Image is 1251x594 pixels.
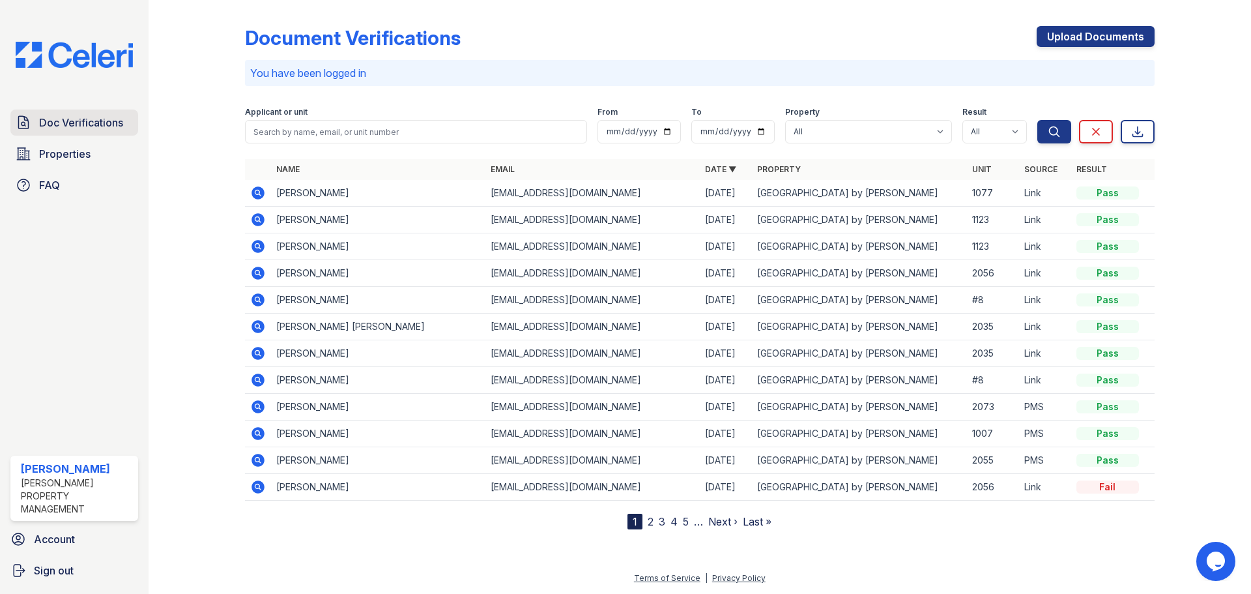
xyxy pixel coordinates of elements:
[1076,186,1139,200] div: Pass
[700,447,752,474] td: [DATE]
[743,515,771,528] a: Last »
[1076,481,1139,494] div: Fail
[271,287,485,314] td: [PERSON_NAME]
[670,515,678,528] a: 4
[967,287,1019,314] td: #8
[1076,374,1139,387] div: Pass
[1076,267,1139,280] div: Pass
[271,207,485,233] td: [PERSON_NAME]
[752,314,966,340] td: [GEOGRAPHIC_DATA] by [PERSON_NAME]
[271,421,485,447] td: [PERSON_NAME]
[485,287,700,314] td: [EMAIL_ADDRESS][DOMAIN_NAME]
[271,314,485,340] td: [PERSON_NAME] [PERSON_NAME]
[485,367,700,394] td: [EMAIL_ADDRESS][DOMAIN_NAME]
[34,563,74,578] span: Sign out
[271,367,485,394] td: [PERSON_NAME]
[752,421,966,447] td: [GEOGRAPHIC_DATA] by [PERSON_NAME]
[967,474,1019,501] td: 2056
[967,367,1019,394] td: #8
[485,474,700,501] td: [EMAIL_ADDRESS][DOMAIN_NAME]
[752,287,966,314] td: [GEOGRAPHIC_DATA] by [PERSON_NAME]
[276,164,300,174] a: Name
[1076,320,1139,333] div: Pass
[1024,164,1057,174] a: Source
[271,474,485,501] td: [PERSON_NAME]
[967,340,1019,367] td: 2035
[1076,164,1107,174] a: Result
[1019,207,1071,233] td: Link
[1019,394,1071,421] td: PMS
[271,340,485,367] td: [PERSON_NAME]
[271,447,485,474] td: [PERSON_NAME]
[1019,260,1071,287] td: Link
[1076,347,1139,360] div: Pass
[5,42,143,68] img: CE_Logo_Blue-a8612792a0a2168367f1c8372b55b34899dd931a85d93a1a3d3e32e68fde9ad4.png
[1019,367,1071,394] td: Link
[1019,474,1071,501] td: Link
[700,180,752,207] td: [DATE]
[967,180,1019,207] td: 1077
[967,207,1019,233] td: 1123
[34,531,75,547] span: Account
[10,110,138,136] a: Doc Verifications
[245,107,308,117] label: Applicant or unit
[1076,293,1139,306] div: Pass
[712,573,766,583] a: Privacy Policy
[752,180,966,207] td: [GEOGRAPHIC_DATA] by [PERSON_NAME]
[1076,213,1139,226] div: Pass
[39,115,123,130] span: Doc Verifications
[491,164,515,174] a: Email
[271,180,485,207] td: [PERSON_NAME]
[752,367,966,394] td: [GEOGRAPHIC_DATA] by [PERSON_NAME]
[967,314,1019,340] td: 2035
[485,180,700,207] td: [EMAIL_ADDRESS][DOMAIN_NAME]
[1019,421,1071,447] td: PMS
[708,515,738,528] a: Next ›
[1037,26,1155,47] a: Upload Documents
[752,474,966,501] td: [GEOGRAPHIC_DATA] by [PERSON_NAME]
[21,477,133,516] div: [PERSON_NAME] Property Management
[967,447,1019,474] td: 2055
[485,233,700,260] td: [EMAIL_ADDRESS][DOMAIN_NAME]
[752,233,966,260] td: [GEOGRAPHIC_DATA] by [PERSON_NAME]
[485,394,700,421] td: [EMAIL_ADDRESS][DOMAIN_NAME]
[1019,233,1071,260] td: Link
[10,141,138,167] a: Properties
[1076,427,1139,440] div: Pass
[700,340,752,367] td: [DATE]
[700,260,752,287] td: [DATE]
[962,107,986,117] label: Result
[1019,287,1071,314] td: Link
[1019,447,1071,474] td: PMS
[1076,400,1139,413] div: Pass
[271,233,485,260] td: [PERSON_NAME]
[694,514,703,529] span: …
[700,421,752,447] td: [DATE]
[271,260,485,287] td: [PERSON_NAME]
[700,474,752,501] td: [DATE]
[705,164,736,174] a: Date ▼
[700,233,752,260] td: [DATE]
[245,120,587,143] input: Search by name, email, or unit number
[757,164,801,174] a: Property
[752,260,966,287] td: [GEOGRAPHIC_DATA] by [PERSON_NAME]
[1019,180,1071,207] td: Link
[485,260,700,287] td: [EMAIL_ADDRESS][DOMAIN_NAME]
[648,515,654,528] a: 2
[271,394,485,421] td: [PERSON_NAME]
[752,340,966,367] td: [GEOGRAPHIC_DATA] by [PERSON_NAME]
[752,394,966,421] td: [GEOGRAPHIC_DATA] by [PERSON_NAME]
[485,207,700,233] td: [EMAIL_ADDRESS][DOMAIN_NAME]
[972,164,992,174] a: Unit
[250,65,1149,81] p: You have been logged in
[5,526,143,552] a: Account
[752,207,966,233] td: [GEOGRAPHIC_DATA] by [PERSON_NAME]
[5,557,143,584] a: Sign out
[1076,240,1139,253] div: Pass
[485,447,700,474] td: [EMAIL_ADDRESS][DOMAIN_NAME]
[967,260,1019,287] td: 2056
[700,367,752,394] td: [DATE]
[700,287,752,314] td: [DATE]
[705,573,708,583] div: |
[627,514,642,529] div: 1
